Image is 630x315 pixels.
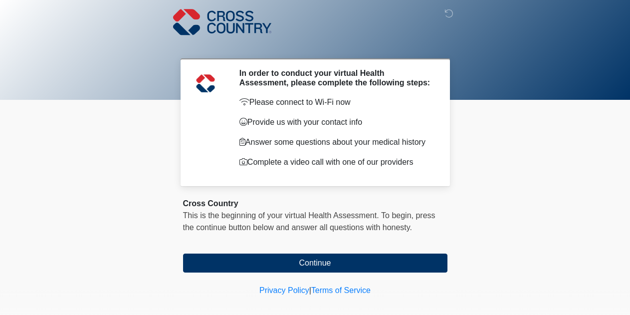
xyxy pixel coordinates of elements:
p: Please connect to Wi-Fi now [239,96,432,108]
p: Answer some questions about your medical history [239,136,432,148]
img: Agent Avatar [191,68,220,98]
a: | [309,286,311,295]
h1: ‎ ‎ ‎ [176,36,455,54]
span: To begin, [381,211,416,220]
button: Continue [183,254,447,273]
span: This is the beginning of your virtual Health Assessment. [183,211,379,220]
p: Provide us with your contact info [239,116,432,128]
div: Cross Country [183,198,447,210]
a: Privacy Policy [259,286,309,295]
img: Cross Country Logo [173,7,272,36]
a: Terms of Service [311,286,371,295]
p: Complete a video call with one of our providers [239,156,432,168]
h2: In order to conduct your virtual Health Assessment, please complete the following steps: [239,68,432,87]
span: press the continue button below and answer all questions with honesty. [183,211,435,232]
